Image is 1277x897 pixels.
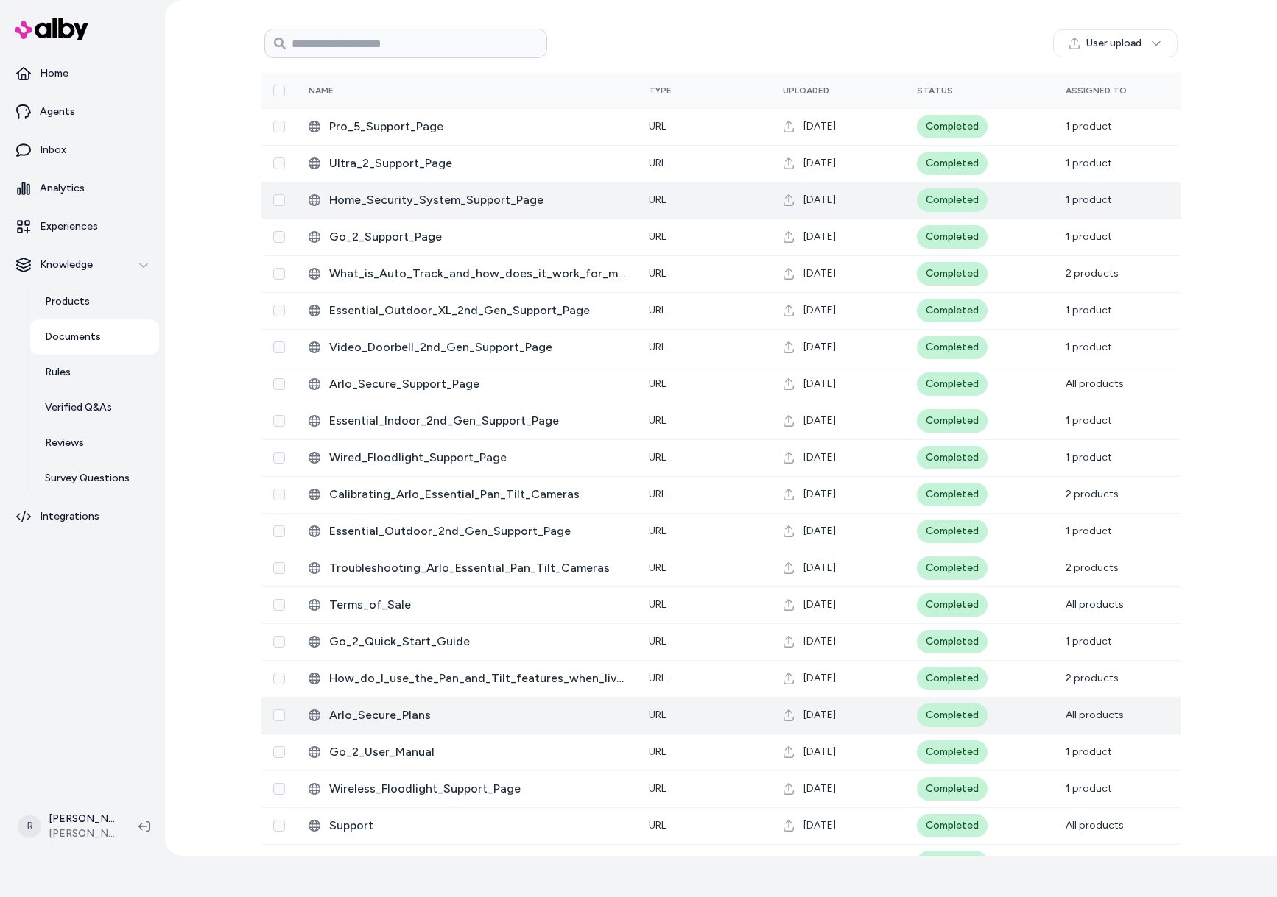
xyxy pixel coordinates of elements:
[273,121,285,132] button: Select row
[649,377,666,390] span: URL
[30,461,159,496] a: Survey Questions
[803,855,836,870] span: [DATE]
[917,556,988,580] div: Completed
[1066,194,1112,206] span: 1 product
[649,672,666,684] span: URL
[1066,120,1112,132] span: 1 product
[803,119,836,134] span: [DATE]
[329,118,625,135] span: Pro_5_Support_Page
[649,414,666,427] span: URL
[273,673,285,684] button: Select row
[1066,377,1124,390] span: All products
[309,670,625,687] div: How_do_I_use_the_Pan_and_Tilt_features_when_live_streaming_my_Arlo_Essential_Pan_Tilt_Cameras?.html
[309,155,625,172] div: Ultra_2_Support_Page.html
[273,231,285,243] button: Select row
[329,706,625,724] span: Arlo_Secure_Plans
[273,709,285,721] button: Select row
[329,522,625,540] span: Essential_Outdoor_2nd_Gen_Support_Page
[273,746,285,758] button: Select row
[309,596,625,614] div: Terms_of_Sale.html
[649,451,666,464] span: URL
[803,671,836,686] span: [DATE]
[1066,819,1124,832] span: All products
[9,803,127,850] button: R[PERSON_NAME][PERSON_NAME] Prod
[917,814,988,837] div: Completed
[1066,561,1119,574] span: 2 products
[649,745,666,758] span: URL
[803,524,836,539] span: [DATE]
[783,85,829,96] span: Uploaded
[917,483,988,506] div: Completed
[1066,672,1119,684] span: 2 products
[45,400,112,415] p: Verified Q&As
[309,633,625,650] div: Go_2_Quick_Start_Guide.html
[917,85,953,96] span: Status
[309,780,625,798] div: Wireless_Floodlight_Support_Page.html
[917,299,988,322] div: Completed
[309,449,625,467] div: Wired_Floodlight_Support_Page.html
[329,375,625,393] span: Arlo_Secure_Support_Page
[917,152,988,175] div: Completed
[803,708,836,723] span: [DATE]
[917,630,988,653] div: Completed
[40,181,85,196] p: Analytics
[1066,414,1112,427] span: 1 product
[273,157,285,169] button: Select row
[6,132,159,168] a: Inbox
[329,191,625,209] span: Home_Security_System_Support_Page
[273,305,285,316] button: Select row
[329,228,625,246] span: Go_2_Support_Page
[273,85,285,96] button: Select all
[649,819,666,832] span: URL
[40,143,66,157] p: Inbox
[273,636,285,648] button: Select row
[917,225,988,249] div: Completed
[309,706,625,724] div: Arlo_Secure_Plans.html
[273,268,285,280] button: Select row
[329,596,625,614] span: Terms_of_Sale
[649,598,666,611] span: URL
[1066,488,1119,500] span: 2 products
[273,599,285,611] button: Select row
[40,509,99,524] p: Integrations
[309,522,625,540] div: Essential_Outdoor_2nd_Gen_Support_Page.html
[309,191,625,209] div: Home_Security_System_Support_Page.html
[803,634,836,649] span: [DATE]
[803,818,836,833] span: [DATE]
[309,265,625,283] div: What_is_Auto_Track_and_how_does_it_work_for_my_Arlo_Essential_Pan_Tilt_Cameras?.html
[917,336,988,359] div: Completed
[6,171,159,206] a: Analytics
[649,157,666,169] span: URL
[917,188,988,212] div: Completed
[30,284,159,319] a: Products
[309,486,625,503] div: Calibrating_Arlo_Essential_Pan_Tilt_Cameras.html
[309,302,625,319] div: Essential_Outdoor_XL_2nd_Gen_Support_Page.html
[329,265,625,283] span: What_is_Auto_Track_and_how_does_it_work_for_my_Arlo_Essential_Pan_Tilt_Cameras?
[273,783,285,795] button: Select row
[49,812,115,826] p: [PERSON_NAME]
[649,782,666,795] span: URL
[45,294,90,309] p: Products
[329,633,625,650] span: Go_2_Quick_Start_Guide
[649,635,666,648] span: URL
[917,703,988,727] div: Completed
[309,228,625,246] div: Go_2_Support_Page.html
[6,209,159,244] a: Experiences
[6,94,159,130] a: Agents
[329,155,625,172] span: Ultra_2_Support_Page
[1066,85,1127,96] span: Assigned To
[803,156,836,171] span: [DATE]
[329,449,625,467] span: Wired_Floodlight_Support_Page
[45,365,71,380] p: Rules
[649,267,666,280] span: URL
[649,230,666,243] span: URL
[329,559,625,577] span: Troubleshooting_Arlo_Essential_Pan_Tilt_Cameras
[329,670,625,687] span: How_do_I_use_the_Pan_and_Tilt_features_when_live_streaming_my_Arlo_Essential_Pan_Tilt_Cameras?
[329,743,625,761] span: Go_2_User_Manual
[329,817,625,834] span: Support
[1066,267,1119,280] span: 2 products
[1066,341,1112,353] span: 1 product
[917,740,988,764] div: Completed
[30,425,159,461] a: Reviews
[649,194,666,206] span: URL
